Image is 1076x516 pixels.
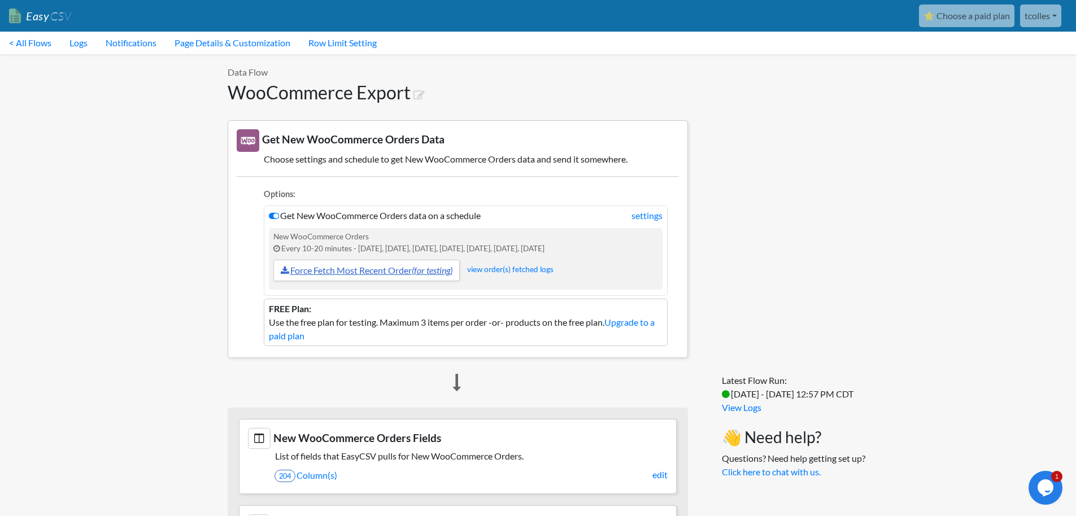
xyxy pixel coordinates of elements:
[722,452,865,479] p: Questions? Need help getting set up?
[467,265,554,274] a: view order(s) fetched logs
[60,32,97,54] a: Logs
[299,32,386,54] a: Row Limit Setting
[237,129,679,152] h3: Get New WooCommerce Orders Data
[248,428,668,449] h3: New WooCommerce Orders Fields
[228,82,688,103] h1: WooCommerce Export
[722,375,853,399] span: Latest Flow Run: [DATE] - [DATE] 12:57 PM CDT
[248,451,668,461] h5: List of fields that EasyCSV pulls for New WooCommerce Orders.
[237,129,259,152] img: New WooCommerce Orders
[228,65,688,79] p: Data Flow
[9,5,71,28] a: EasyCSV
[1029,471,1065,505] iframe: chat widget
[652,468,668,482] a: edit
[264,299,668,346] li: Use the free plan for testing. Maximum 3 items per order -or- products on the free plan.
[165,32,299,54] a: Page Details & Customization
[722,402,761,413] a: View Logs
[275,470,295,482] span: 204
[919,5,1014,27] a: ⭐ Choose a paid plan
[412,265,452,276] i: (for testing)
[97,32,165,54] a: Notifications
[49,9,71,23] span: CSV
[264,205,668,296] li: Get New WooCommerce Orders data on a schedule
[237,154,679,164] h5: Choose settings and schedule to get New WooCommerce Orders data and send it somewhere.
[273,260,460,281] a: Force Fetch Most Recent Order(for testing)
[269,228,663,290] div: New WooCommerce Orders Every 10-20 minutes - [DATE], [DATE], [DATE], [DATE], [DATE], [DATE], [DATE]
[722,466,821,477] a: Click here to chat with us.
[264,188,668,203] li: Options:
[631,209,663,222] a: settings
[269,303,311,314] b: FREE Plan:
[269,317,655,341] a: Upgrade to a paid plan
[275,466,668,485] a: 204Column(s)
[722,428,865,447] h3: 👋 Need help?
[1020,5,1061,27] a: tcolles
